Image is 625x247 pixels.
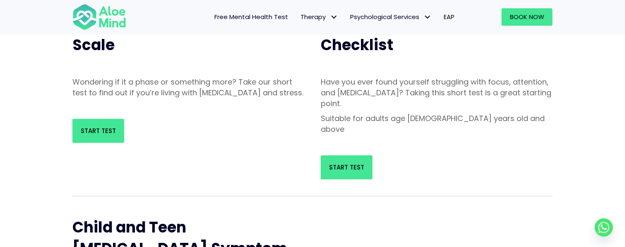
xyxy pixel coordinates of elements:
img: Aloe mind Logo [72,3,126,31]
span: EAP [444,12,454,21]
p: Wondering if it a phase or something more? Take our short test to find out if you’re living with ... [72,77,304,98]
a: EAP [437,8,461,26]
nav: Menu [137,8,461,26]
a: Psychological ServicesPsychological Services: submenu [344,8,437,26]
span: Start Test [329,163,364,172]
a: Free Mental Health Test [208,8,294,26]
span: Therapy: submenu [328,11,340,23]
a: TherapyTherapy: submenu [294,8,344,26]
span: Start Test [81,126,116,135]
a: Book Now [502,8,553,26]
p: Have you ever found yourself struggling with focus, attention, and [MEDICAL_DATA]? Taking this sh... [321,77,553,109]
a: Start Test [72,119,124,143]
span: Psychological Services [350,12,431,21]
a: Start Test [321,155,373,179]
span: Free Mental Health Test [214,12,288,21]
a: Whatsapp [595,218,613,237]
span: Book Now [510,12,544,21]
span: Psychological Services: submenu [421,11,433,23]
span: Therapy [300,12,338,21]
p: Suitable for adults age [DEMOGRAPHIC_DATA] years old and above [321,113,553,135]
